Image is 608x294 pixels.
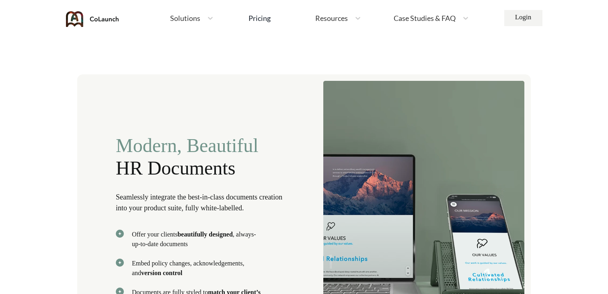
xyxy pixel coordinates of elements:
span: Resources [315,14,348,22]
b: version control [141,269,182,276]
b: beautifully designed [177,231,232,238]
span: Case Studies & FAQ [394,14,456,22]
p: Seamlessly integrate the best-in-class documents creation into your product suite, fully white-la... [116,192,294,214]
span: HR Documents [116,157,294,179]
p: Embed policy changes, acknowledgements, and [132,259,264,278]
span: Modern, Beautiful [116,134,294,156]
span: Solutions [170,14,200,22]
a: Pricing [249,11,271,25]
div: Pricing [249,14,271,22]
img: svg+xml;base64,PHN2ZyB3aWR0aD0iMjAiIGhlaWdodD0iMjAiIHZpZXdCb3g9IjAgMCAyMCAyMCIgZmlsbD0ibm9uZSIgeG... [116,230,124,238]
img: coLaunch [66,11,119,27]
span: Offer your clients , always-up-to-date documents [132,230,264,249]
a: Login [504,10,542,26]
img: svg+xml;base64,PHN2ZyB3aWR0aD0iMjAiIGhlaWdodD0iMjAiIHZpZXdCb3g9IjAgMCAyMCAyMCIgZmlsbD0ibm9uZSIgeG... [116,259,124,267]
